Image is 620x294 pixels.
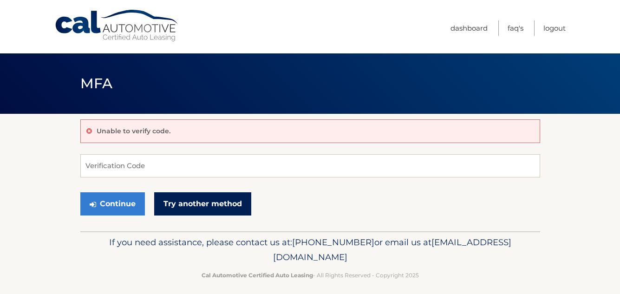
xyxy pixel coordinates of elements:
a: FAQ's [508,20,523,36]
a: Cal Automotive [54,9,180,42]
p: If you need assistance, please contact us at: or email us at [86,235,534,265]
a: Try another method [154,192,251,216]
span: [PHONE_NUMBER] [292,237,374,248]
p: Unable to verify code. [97,127,170,135]
button: Continue [80,192,145,216]
span: [EMAIL_ADDRESS][DOMAIN_NAME] [273,237,511,262]
a: Dashboard [450,20,488,36]
a: Logout [543,20,566,36]
p: - All Rights Reserved - Copyright 2025 [86,270,534,280]
input: Verification Code [80,154,540,177]
strong: Cal Automotive Certified Auto Leasing [202,272,313,279]
span: MFA [80,75,113,92]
